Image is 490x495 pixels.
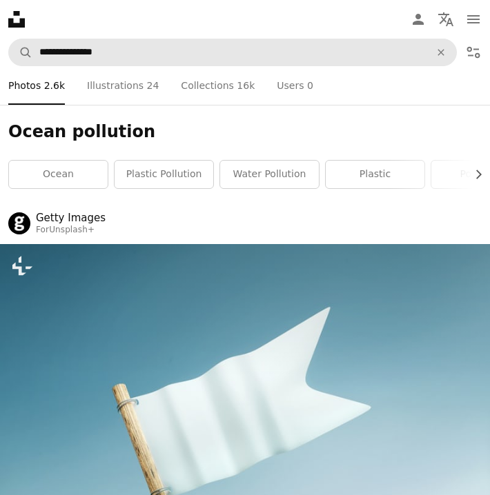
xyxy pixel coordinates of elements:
[8,11,25,28] a: Home — Unsplash
[237,78,255,93] span: 16k
[326,161,424,188] a: plastic
[147,78,159,93] span: 24
[404,6,432,33] a: Log in / Sign up
[87,66,159,105] a: Illustrations 24
[49,225,95,234] a: Unsplash+
[307,78,313,93] span: 0
[460,6,487,33] button: Menu
[220,161,319,188] a: water pollution
[8,121,482,143] h1: Ocean pollution
[36,225,106,236] div: For
[115,161,213,188] a: plastic pollution
[181,66,255,105] a: Collections 16k
[466,161,482,188] button: scroll list to the right
[277,66,313,105] a: Users 0
[8,212,30,234] img: Go to Getty Images's profile
[9,39,32,65] button: Search Unsplash
[9,161,108,188] a: ocean
[8,39,457,66] form: Find visuals sitewide
[426,39,456,65] button: Clear
[432,6,460,33] button: Language
[36,211,106,225] a: Getty Images
[460,39,487,66] button: Filters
